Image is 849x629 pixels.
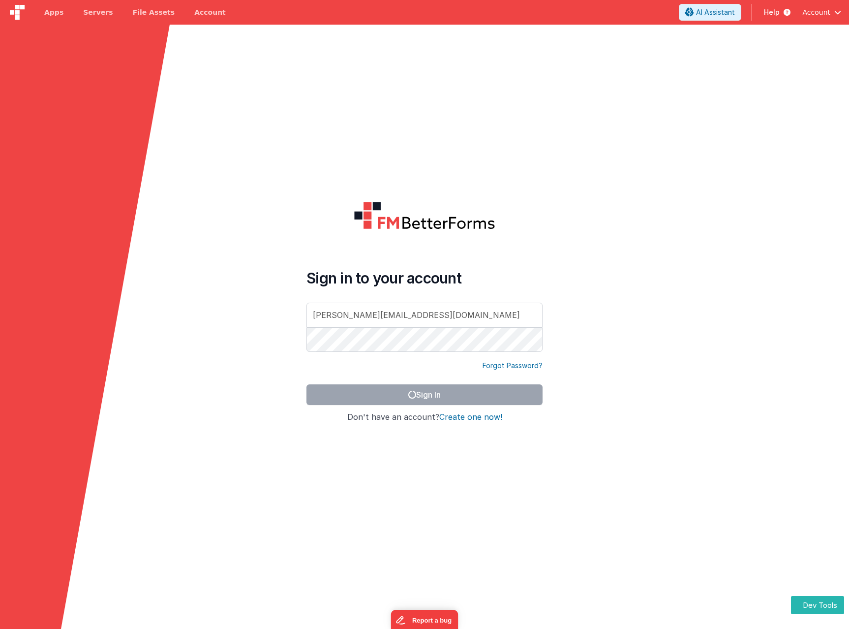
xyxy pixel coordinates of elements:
span: Account [802,7,830,17]
button: Dev Tools [791,596,844,614]
button: Account [802,7,841,17]
span: AI Assistant [696,7,735,17]
button: AI Assistant [679,4,741,21]
input: Email Address [306,303,543,327]
span: File Assets [133,7,175,17]
h4: Sign in to your account [306,269,543,287]
span: Help [764,7,780,17]
h4: Don't have an account? [306,413,543,422]
span: Servers [83,7,113,17]
span: Apps [44,7,63,17]
button: Sign In [306,384,543,405]
a: Forgot Password? [483,361,543,371]
button: Create one now! [439,413,502,422]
